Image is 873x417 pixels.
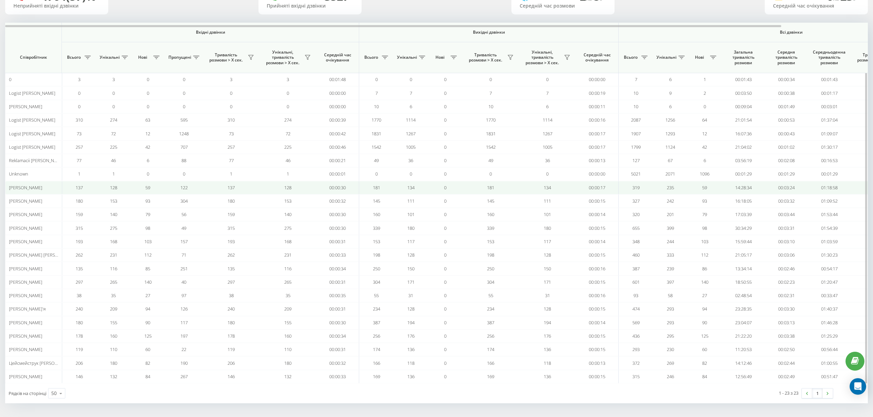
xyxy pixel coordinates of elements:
span: 242 [667,198,674,204]
span: 0 [444,198,446,204]
td: 00:01:48 [316,73,359,86]
span: 145 [373,198,380,204]
span: 159 [228,211,235,217]
td: 00:00:15 [576,194,619,208]
span: 320 [632,211,640,217]
span: 0 [230,103,232,110]
span: 36 [408,157,413,164]
span: Середній час очікування [581,52,613,63]
span: [PERSON_NAME] [9,103,42,110]
span: 0 [183,90,185,96]
span: 3 [112,76,115,82]
span: 63 [145,117,150,123]
span: 231 [110,252,117,258]
span: 137 [228,184,235,191]
span: 145 [487,198,494,204]
td: 21:04:02 [722,140,765,154]
span: 225 [284,144,291,150]
span: 0 [444,238,446,245]
span: 46 [286,157,290,164]
span: 327 [632,198,640,204]
td: 01:09:07 [808,127,851,140]
div: Open Intercom Messenger [850,378,866,395]
span: 0 [489,171,492,177]
span: 0 [147,171,149,177]
td: 16:18:05 [722,194,765,208]
span: Тривалість розмови > Х сек. [466,52,505,63]
span: 93 [702,198,707,204]
span: 274 [110,117,117,123]
span: 1907 [631,131,641,137]
span: 1831 [486,131,496,137]
span: 7 [375,90,378,96]
span: 0 [704,103,706,110]
td: 16:07:36 [722,127,765,140]
span: 49 [181,225,186,231]
span: 0 [147,90,149,96]
span: 6 [669,103,672,110]
span: 134 [407,184,415,191]
span: 59 [145,184,150,191]
span: 49 [374,157,379,164]
span: 101 [407,211,415,217]
span: 180 [228,198,235,204]
td: 00:01:29 [808,167,851,181]
span: 339 [373,225,380,231]
td: 00:00:30 [316,208,359,221]
span: 0 [112,103,115,110]
span: 181 [373,184,380,191]
td: 00:00:00 [316,86,359,100]
td: 00:03:44 [765,208,808,221]
span: [PERSON_NAME] [9,198,42,204]
span: 0 [444,225,446,231]
span: Нові [691,55,708,60]
span: 137 [76,184,83,191]
span: 304 [180,198,188,204]
td: 21:05:17 [722,248,765,262]
span: 128 [110,184,117,191]
span: 10 [488,103,493,110]
td: 00:00:01 [316,167,359,181]
td: 00:00:21 [316,154,359,167]
span: 0 [183,171,185,177]
span: 1799 [631,144,641,150]
span: Унікальні, тривалість розмови > Х сек. [263,49,302,66]
span: Унікальні [397,55,417,60]
span: 49 [488,157,493,164]
td: 00:01:29 [722,167,765,181]
span: 315 [228,225,235,231]
td: 01:03:59 [808,235,851,248]
span: 160 [373,211,380,217]
span: 98 [702,225,707,231]
span: 42 [702,144,707,150]
td: 00:00:16 [576,113,619,127]
span: 6 [669,76,672,82]
td: 01:30:23 [808,248,851,262]
span: 46 [111,157,116,164]
span: 103 [144,238,152,245]
span: Logist [PERSON_NAME] [9,131,55,137]
span: [PERSON_NAME] [9,238,42,245]
td: 01:18:58 [808,181,851,194]
span: 1005 [543,144,552,150]
td: 00:00:15 [576,248,619,262]
span: 1114 [543,117,552,123]
td: 00:00:17 [576,181,619,194]
span: 595 [180,117,188,123]
span: 12 [145,131,150,137]
td: 00:01:43 [808,73,851,86]
span: 134 [544,184,551,191]
span: 1124 [665,144,675,150]
span: 56 [181,211,186,217]
span: 244 [667,238,674,245]
td: 01:54:39 [808,221,851,235]
span: 7 [546,90,549,96]
td: 01:53:44 [808,208,851,221]
td: 00:00:34 [765,73,808,86]
span: 157 [180,238,188,245]
span: 348 [632,238,640,245]
span: 153 [373,238,380,245]
span: 117 [407,238,415,245]
span: 275 [284,225,291,231]
span: Всього [622,55,639,60]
